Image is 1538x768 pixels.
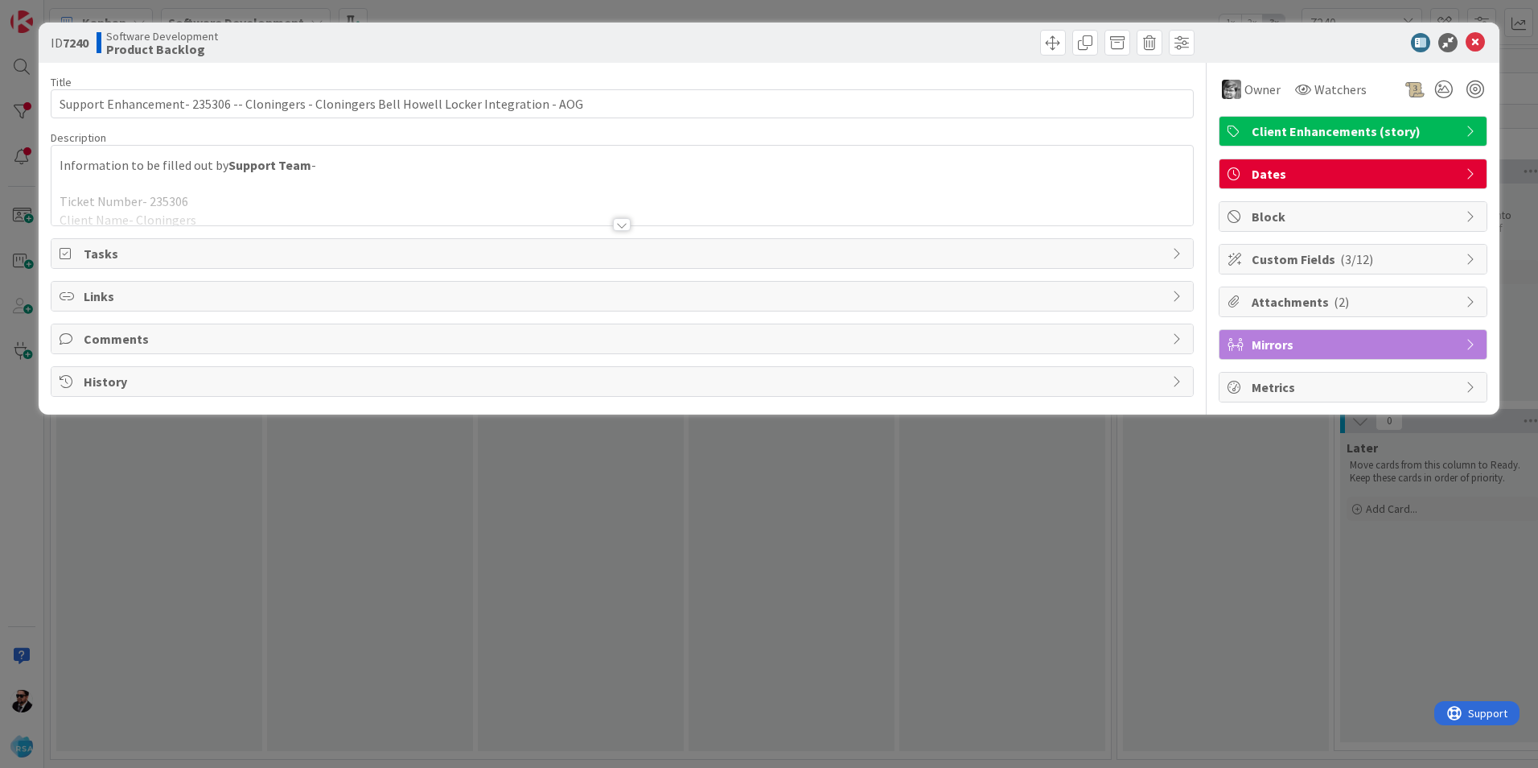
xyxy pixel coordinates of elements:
[1244,80,1281,99] span: Owner
[1222,80,1241,99] img: KS
[1340,251,1373,267] span: ( 3/12 )
[84,372,1164,391] span: History
[1252,378,1458,397] span: Metrics
[84,244,1164,263] span: Tasks
[1252,292,1458,312] span: Attachments
[106,43,218,56] b: Product Backlog
[1252,164,1458,184] span: Dates
[84,287,1164,306] span: Links
[106,30,218,43] span: Software Development
[1252,250,1458,269] span: Custom Fields
[51,75,72,89] label: Title
[1314,80,1367,99] span: Watchers
[51,130,106,145] span: Description
[1252,335,1458,354] span: Mirrors
[51,33,88,52] span: ID
[1334,294,1349,310] span: ( 2 )
[84,329,1164,349] span: Comments
[228,157,311,173] strong: Support Team
[34,2,73,22] span: Support
[1252,122,1458,141] span: Client Enhancements (story)
[60,156,1185,175] p: Information to be filled out by -
[63,35,88,51] b: 7240
[51,89,1194,118] input: type card name here...
[1252,207,1458,226] span: Block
